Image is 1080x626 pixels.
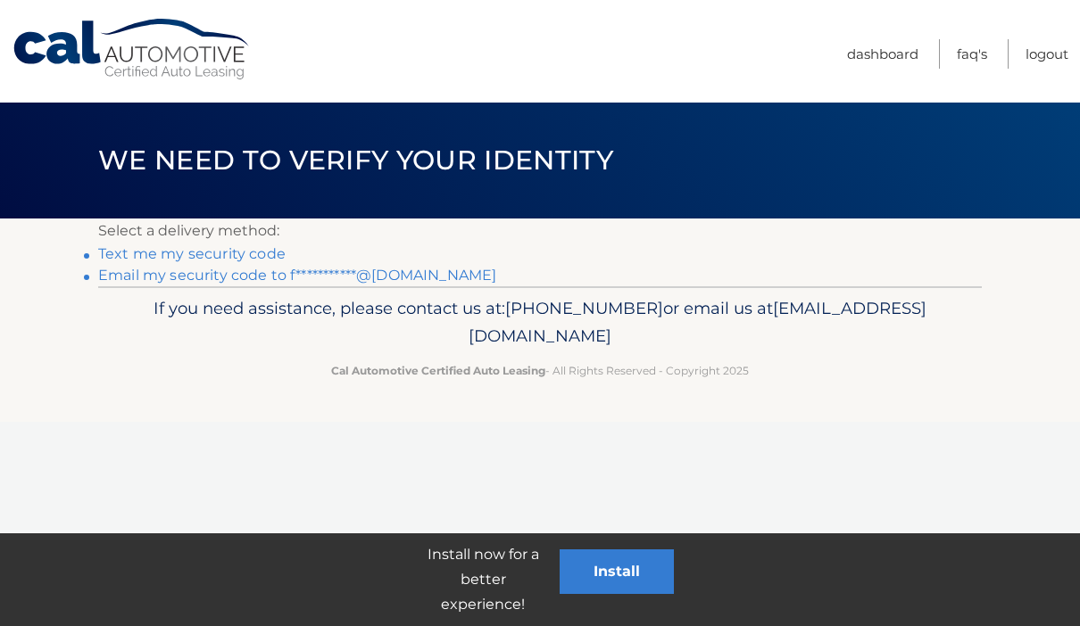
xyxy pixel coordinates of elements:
strong: Cal Automotive Certified Auto Leasing [331,364,545,377]
p: If you need assistance, please contact us at: or email us at [110,294,970,351]
p: Install now for a better experience! [406,542,560,617]
a: FAQ's [957,39,987,69]
span: [PHONE_NUMBER] [505,298,663,318]
a: Logout [1026,39,1068,69]
a: Text me my security code [98,245,286,262]
button: Install [560,549,674,594]
span: We need to verify your identity [98,144,613,177]
a: Dashboard [847,39,918,69]
p: Select a delivery method: [98,218,982,243]
p: - All Rights Reserved - Copyright 2025 [110,361,970,380]
a: Cal Automotive [12,18,253,81]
